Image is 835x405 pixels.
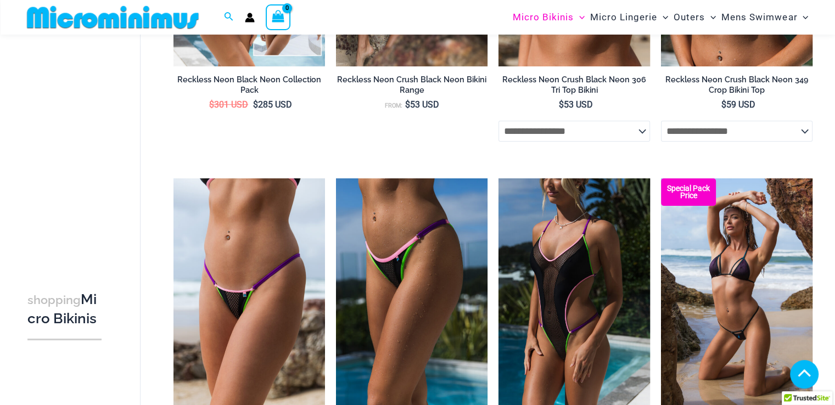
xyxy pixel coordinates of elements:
[513,3,574,31] span: Micro Bikinis
[587,3,671,31] a: Micro LingerieMenu ToggleMenu Toggle
[27,290,102,328] h3: Micro Bikinis
[173,75,325,99] a: Reckless Neon Black Neon Collection Pack
[721,99,755,110] bdi: 59 USD
[253,99,258,110] span: $
[559,99,564,110] span: $
[266,4,291,30] a: View Shopping Cart, empty
[721,3,797,31] span: Mens Swimwear
[721,99,726,110] span: $
[336,75,487,95] h2: Reckless Neon Crush Black Neon Bikini Range
[590,3,657,31] span: Micro Lingerie
[671,3,719,31] a: OutersMenu ToggleMenu Toggle
[661,185,716,199] b: Special Pack Price
[23,5,203,30] img: MM SHOP LOGO FLAT
[797,3,808,31] span: Menu Toggle
[705,3,716,31] span: Menu Toggle
[674,3,705,31] span: Outers
[245,13,255,22] a: Account icon link
[510,3,587,31] a: Micro BikinisMenu ToggleMenu Toggle
[27,293,81,307] span: shopping
[657,3,668,31] span: Menu Toggle
[661,75,812,99] a: Reckless Neon Crush Black Neon 349 Crop Bikini Top
[719,3,811,31] a: Mens SwimwearMenu ToggleMenu Toggle
[559,99,593,110] bdi: 53 USD
[498,75,650,95] h2: Reckless Neon Crush Black Neon 306 Tri Top Bikini
[336,75,487,99] a: Reckless Neon Crush Black Neon Bikini Range
[661,75,812,95] h2: Reckless Neon Crush Black Neon 349 Crop Bikini Top
[253,99,292,110] bdi: 285 USD
[405,99,439,110] bdi: 53 USD
[27,37,126,256] iframe: TrustedSite Certified
[385,102,402,109] span: From:
[574,3,585,31] span: Menu Toggle
[209,99,214,110] span: $
[224,10,234,24] a: Search icon link
[498,75,650,99] a: Reckless Neon Crush Black Neon 306 Tri Top Bikini
[405,99,410,110] span: $
[508,2,813,33] nav: Site Navigation
[209,99,248,110] bdi: 301 USD
[173,75,325,95] h2: Reckless Neon Black Neon Collection Pack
